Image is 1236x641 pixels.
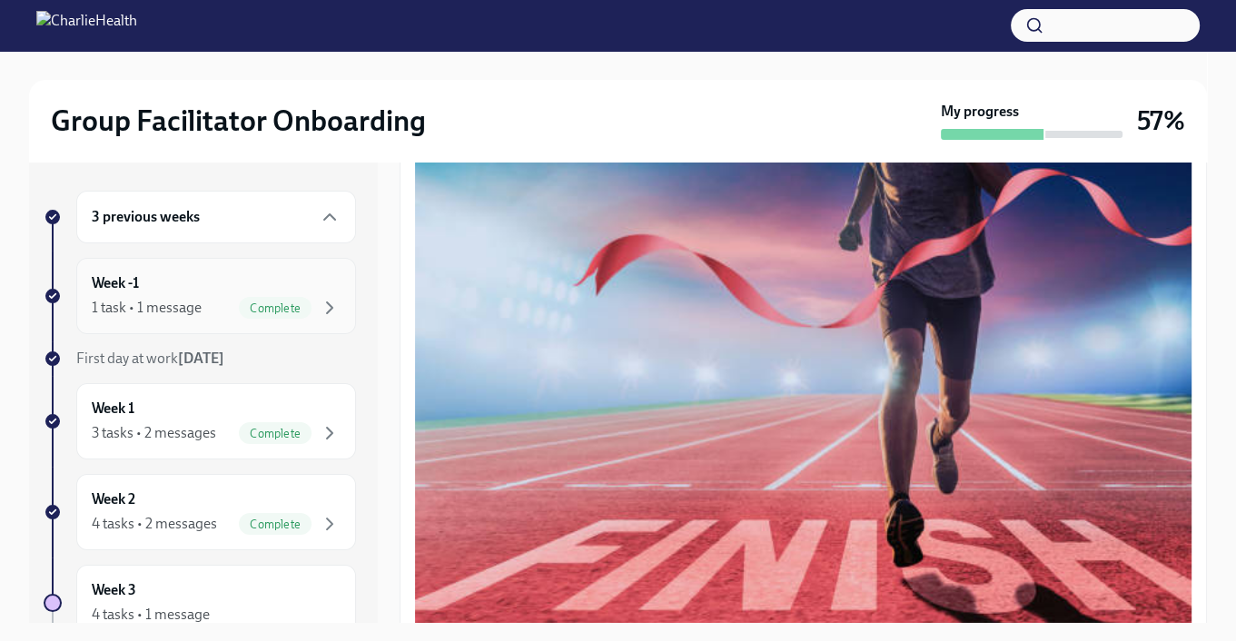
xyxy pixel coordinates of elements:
h6: Week 2 [92,489,135,509]
a: First day at work[DATE] [44,349,356,369]
div: 4 tasks • 1 message [92,605,210,625]
span: First day at work [76,350,224,367]
h2: Group Facilitator Onboarding [51,103,426,139]
img: CharlieHealth [36,11,137,40]
div: 3 previous weeks [76,191,356,243]
a: Week 34 tasks • 1 message [44,565,356,641]
div: 1 task • 1 message [92,298,202,318]
div: 4 tasks • 2 messages [92,514,217,534]
h6: 3 previous weeks [92,207,200,227]
a: Week -11 task • 1 messageComplete [44,258,356,334]
span: Complete [239,518,311,531]
h6: Week 3 [92,580,136,600]
strong: [DATE] [178,350,224,367]
span: Complete [239,301,311,315]
span: Complete [239,427,311,440]
div: 3 tasks • 2 messages [92,423,216,443]
h6: Week -1 [92,273,139,293]
h6: Week 1 [92,399,134,419]
strong: My progress [941,102,1019,122]
a: Week 24 tasks • 2 messagesComplete [44,474,356,550]
h3: 57% [1137,104,1185,137]
a: Week 13 tasks • 2 messagesComplete [44,383,356,459]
